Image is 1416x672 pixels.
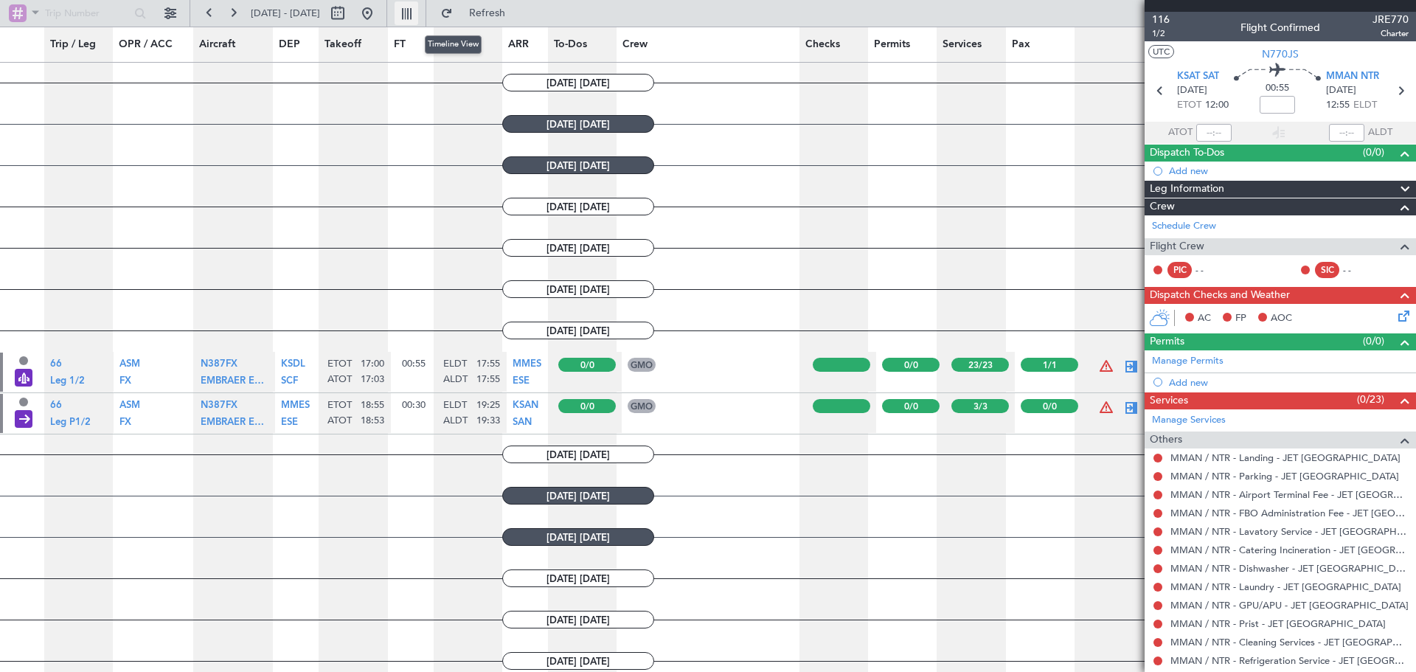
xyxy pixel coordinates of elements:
a: FX [119,380,131,389]
span: EMBRAER EMB-500 Phenom 100 [201,376,349,386]
span: ARR [508,37,529,52]
span: N387FX [201,359,237,369]
span: (0/0) [1363,333,1384,349]
span: Services [1150,392,1188,409]
span: ATOT [327,373,352,387]
a: MMAN / NTR - Parking - JET [GEOGRAPHIC_DATA] [1170,470,1399,482]
span: [DATE] [DATE] [502,652,654,670]
span: [DATE] [DATE] [502,611,654,628]
span: Pax [1012,37,1030,52]
span: [DATE] [DATE] [502,569,654,587]
span: ETOT [327,358,352,371]
a: Manage Permits [1152,354,1224,369]
span: Crew [622,37,648,52]
a: MMAN / NTR - Laundry - JET [GEOGRAPHIC_DATA] [1170,581,1401,593]
span: OPR / ACC [119,37,173,52]
span: ATOT [327,415,352,428]
span: ATOT [1168,125,1193,140]
span: [DATE] [DATE] [502,487,654,505]
span: [DATE] [1177,83,1207,98]
a: MMAN / NTR - Airport Terminal Fee - JET [GEOGRAPHIC_DATA] [1170,488,1409,501]
span: MMES [513,359,541,369]
a: 66 [50,405,62,415]
span: Crew [1150,198,1175,215]
span: 19:33 [476,415,500,428]
span: ETOT [1177,98,1201,113]
a: ESE [281,421,298,431]
a: MMES [281,405,310,415]
span: ELDT [443,358,467,371]
span: FX [119,376,131,386]
span: JRE770 [1372,12,1409,27]
div: Timeline View [425,35,482,54]
span: [DATE] [DATE] [502,156,654,174]
span: Dispatch Checks and Weather [1150,287,1290,304]
span: 17:03 [361,373,384,387]
span: Refresh [456,8,518,18]
span: Aircraft [199,37,235,52]
span: 17:55 [476,358,500,371]
a: KSAN [513,405,538,415]
span: 66 [50,359,62,369]
span: Trip / Leg [50,37,96,52]
span: AOC [1271,311,1292,326]
a: Leg P1/2 [50,421,91,431]
span: [DATE] [DATE] [502,446,654,463]
span: ALDT [443,373,468,387]
a: MMAN / NTR - Landing - JET [GEOGRAPHIC_DATA] [1170,451,1401,464]
div: SIC [1315,262,1339,278]
span: 17:55 [476,373,500,387]
div: Flight Confirmed [1240,20,1320,35]
span: Flight Crew [1150,238,1204,255]
span: [DATE] [DATE] [502,74,654,91]
a: N387FX [201,405,237,415]
a: Leg 1/2 [50,380,85,389]
a: Manage Services [1152,413,1226,428]
a: MMES [513,364,541,373]
span: FP [1235,311,1246,326]
span: (0/0) [1363,145,1384,160]
a: MMAN / NTR - Dishwasher - JET [GEOGRAPHIC_DATA] [1170,562,1409,575]
span: 19:25 [476,399,500,412]
span: MMAN NTR [1326,69,1379,84]
span: [DATE] [DATE] [502,115,654,133]
span: Takeoff [324,37,361,52]
span: Dispatch To-Dos [1150,145,1224,162]
span: [DATE] [DATE] [502,239,654,257]
span: ALDT [1368,125,1392,140]
span: Charter [1372,27,1409,40]
div: PIC [1167,262,1192,278]
span: [DATE] - [DATE] [251,7,320,20]
div: - - [1195,263,1229,277]
span: Services [943,37,982,52]
div: - - [1343,263,1376,277]
button: UTC [1148,45,1174,58]
span: 12:00 [1205,98,1229,113]
span: [DATE] [1326,83,1356,98]
a: MMAN / NTR - Catering Incineration - JET [GEOGRAPHIC_DATA] [1170,544,1409,556]
a: MMAN / NTR - Refrigeration Service - JET [GEOGRAPHIC_DATA] [1170,654,1409,667]
span: 116 [1152,12,1170,27]
a: ASM [119,364,140,373]
span: SCF [281,376,298,386]
div: Add new [1169,376,1409,389]
a: ASM [119,405,140,415]
span: ELDT [1353,98,1377,113]
span: Checks [805,37,840,52]
span: [DATE] [DATE] [502,280,654,298]
span: FX [119,418,131,427]
span: 00:55 [1266,81,1289,96]
span: Permits [874,37,910,52]
div: Add new [1169,164,1409,177]
a: SAN [513,421,532,431]
span: Permits [1150,333,1184,350]
span: 00:55 [402,357,426,370]
span: MMES [281,401,310,410]
a: Schedule Crew [1152,219,1216,234]
span: Others [1150,432,1182,448]
span: N387FX [201,401,237,410]
a: MMAN / NTR - GPU/APU - JET [GEOGRAPHIC_DATA] [1170,599,1409,612]
input: --:-- [1196,124,1232,142]
span: FT [394,37,406,52]
a: MMAN / NTR - Lavatory Service - JET [GEOGRAPHIC_DATA] [1170,525,1409,538]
